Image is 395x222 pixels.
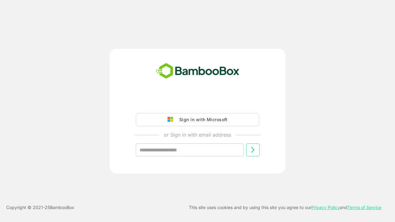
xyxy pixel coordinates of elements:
p: This site uses cookies and by using this site you agree to our and [189,204,381,211]
div: Sign in with Microsoft [176,116,227,124]
p: Copyright © 2021- 25 BambooBox [6,204,74,211]
button: Sign in with Microsoft [136,113,259,126]
p: or Sign in with email address [164,131,231,138]
a: Terms of Service [347,205,381,210]
img: bamboobox [152,61,243,81]
a: Privacy Policy [311,205,340,210]
img: google [168,117,176,122]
